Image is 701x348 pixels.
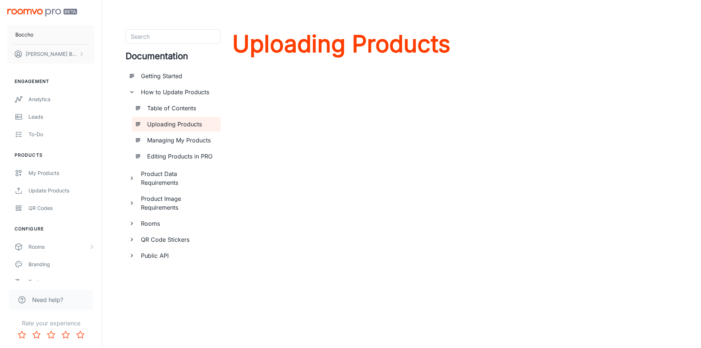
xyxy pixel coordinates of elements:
div: Update Products [28,187,95,195]
div: Rooms [28,243,89,251]
h6: Getting Started [141,72,215,80]
h6: Public API [141,251,215,260]
div: QR Codes [28,204,95,212]
h4: Documentation [126,50,221,63]
button: Open [217,36,218,38]
button: Boccho [7,25,95,44]
h6: Product Data Requirements [141,169,215,187]
h6: QR Code Stickers [141,235,215,244]
h6: Managing My Products [147,136,215,145]
div: Branding [28,260,95,268]
h6: Editing Products in PRO [147,152,215,161]
a: Uploading Products [232,29,451,58]
h6: How to Update Products [141,88,215,96]
div: My Products [28,169,95,177]
button: [PERSON_NAME] Bochenski [7,45,95,64]
div: Analytics [28,95,95,103]
div: Leads [28,113,95,121]
h6: Uploading Products [147,120,215,129]
div: Texts [28,278,95,286]
h6: Rooms [141,219,215,228]
p: [PERSON_NAME] Bochenski [26,50,77,58]
h6: Product Image Requirements [141,194,215,212]
img: Roomvo PRO Beta [7,9,77,16]
div: To-do [28,130,95,138]
p: Boccho [15,31,33,39]
h6: Table of Contents [147,104,215,112]
ul: documentation page list [126,69,221,263]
